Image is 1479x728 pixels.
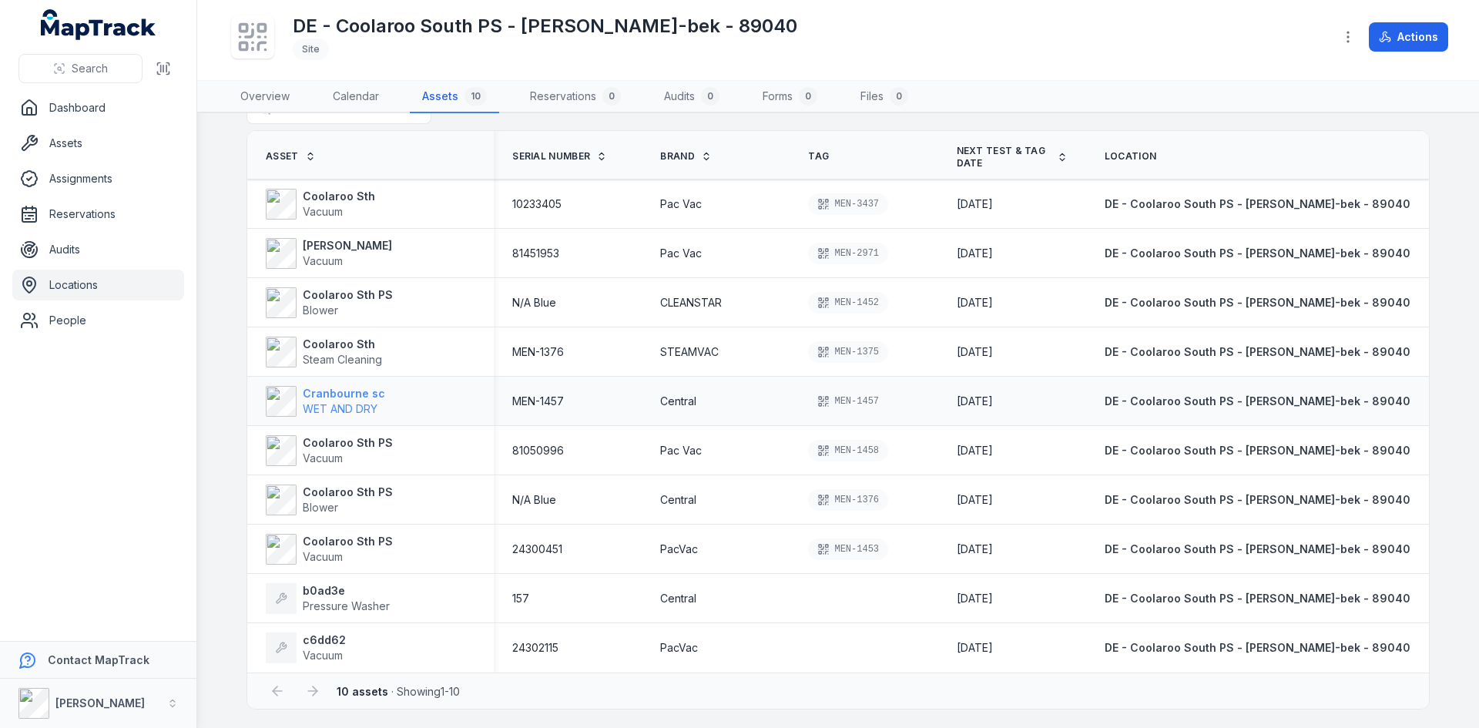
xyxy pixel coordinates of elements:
[512,246,559,261] span: 81451953
[303,238,392,253] strong: [PERSON_NAME]
[1105,197,1410,210] span: DE - Coolaroo South PS - [PERSON_NAME]-bek - 89040
[957,196,993,212] time: 11/29/25, 12:25:00 AM
[266,632,346,663] a: c6dd62Vacuum
[1105,150,1156,163] span: Location
[266,386,385,417] a: Cranbourne scWET AND DRY
[660,150,695,163] span: Brand
[512,542,562,557] span: 24300451
[1105,542,1410,555] span: DE - Coolaroo South PS - [PERSON_NAME]-bek - 89040
[660,295,722,310] span: CLEANSTAR
[303,254,343,267] span: Vacuum
[652,81,732,113] a: Audits0
[266,150,316,163] a: Asset
[303,649,343,662] span: Vacuum
[12,270,184,300] a: Locations
[1105,443,1410,458] a: DE - Coolaroo South PS - [PERSON_NAME]-bek - 89040
[1105,196,1410,212] a: DE - Coolaroo South PS - [PERSON_NAME]-bek - 89040
[808,193,888,215] div: MEN-3437
[808,440,888,461] div: MEN-1458
[410,81,499,113] a: Assets10
[660,150,712,163] a: Brand
[303,451,343,465] span: Vacuum
[750,81,830,113] a: Forms0
[660,246,702,261] span: Pac Vac
[266,287,393,318] a: Coolaroo Sth PSBlower
[303,402,377,415] span: WET AND DRY
[303,353,382,366] span: Steam Cleaning
[12,163,184,194] a: Assignments
[303,287,393,303] strong: Coolaroo Sth PS
[18,54,143,83] button: Search
[808,489,888,511] div: MEN-1376
[1105,394,1410,408] span: DE - Coolaroo South PS - [PERSON_NAME]-bek - 89040
[303,599,390,612] span: Pressure Washer
[266,189,375,220] a: Coolaroo SthVacuum
[293,39,329,60] div: Site
[303,583,390,599] strong: b0ad3e
[303,189,375,204] strong: Coolaroo Sth
[660,344,719,360] span: STEAMVAC
[808,150,829,163] span: Tag
[320,81,391,113] a: Calendar
[1105,493,1410,506] span: DE - Coolaroo South PS - [PERSON_NAME]-bek - 89040
[660,640,698,656] span: PacVac
[1105,394,1410,409] a: DE - Coolaroo South PS - [PERSON_NAME]-bek - 89040
[303,337,382,352] strong: Coolaroo Sth
[957,542,993,557] time: 2/13/2026, 10:00:00 AM
[957,394,993,408] span: [DATE]
[303,550,343,563] span: Vacuum
[303,501,338,514] span: Blower
[55,696,145,710] strong: [PERSON_NAME]
[512,394,564,409] span: MEN-1457
[512,150,590,163] span: Serial Number
[337,685,460,698] span: · Showing 1 - 10
[303,205,343,218] span: Vacuum
[266,485,393,515] a: Coolaroo Sth PSBlower
[303,632,346,648] strong: c6dd62
[266,534,393,565] a: Coolaroo Sth PSVacuum
[303,534,393,549] strong: Coolaroo Sth PS
[808,243,888,264] div: MEN-2971
[518,81,633,113] a: Reservations0
[957,592,993,605] span: [DATE]
[957,246,993,261] time: 2/14/2026, 12:25:00 AM
[957,542,993,555] span: [DATE]
[48,653,149,666] strong: Contact MapTrack
[1105,246,1410,261] a: DE - Coolaroo South PS - [PERSON_NAME]-bek - 89040
[1105,345,1410,358] span: DE - Coolaroo South PS - [PERSON_NAME]-bek - 89040
[12,92,184,123] a: Dashboard
[957,197,993,210] span: [DATE]
[12,128,184,159] a: Assets
[512,443,564,458] span: 81050996
[303,485,393,500] strong: Coolaroo Sth PS
[303,304,338,317] span: Blower
[957,394,993,409] time: 2/14/2026, 12:25:00 AM
[512,295,556,310] span: N/A Blue
[293,14,797,39] h1: DE - Coolaroo South PS - [PERSON_NAME]-bek - 89040
[957,591,993,606] time: 6/18/2025, 10:00:00 AM
[957,296,993,309] span: [DATE]
[41,9,156,40] a: MapTrack
[660,492,696,508] span: Central
[957,444,993,457] span: [DATE]
[303,386,385,401] strong: Cranbourne sc
[12,199,184,230] a: Reservations
[12,305,184,336] a: People
[512,640,558,656] span: 24302115
[957,443,993,458] time: 2/13/2026, 11:00:00 AM
[266,150,299,163] span: Asset
[957,640,993,656] time: 6/18/2025, 10:00:00 AM
[957,247,993,260] span: [DATE]
[1369,22,1448,52] button: Actions
[266,238,392,269] a: [PERSON_NAME]Vacuum
[1105,542,1410,557] a: DE - Coolaroo South PS - [PERSON_NAME]-bek - 89040
[1105,247,1410,260] span: DE - Coolaroo South PS - [PERSON_NAME]-bek - 89040
[512,492,556,508] span: N/A Blue
[72,61,108,76] span: Search
[228,81,302,113] a: Overview
[808,391,888,412] div: MEN-1457
[1105,592,1410,605] span: DE - Coolaroo South PS - [PERSON_NAME]-bek - 89040
[266,435,393,466] a: Coolaroo Sth PSVacuum
[848,81,921,113] a: Files0
[1105,344,1410,360] a: DE - Coolaroo South PS - [PERSON_NAME]-bek - 89040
